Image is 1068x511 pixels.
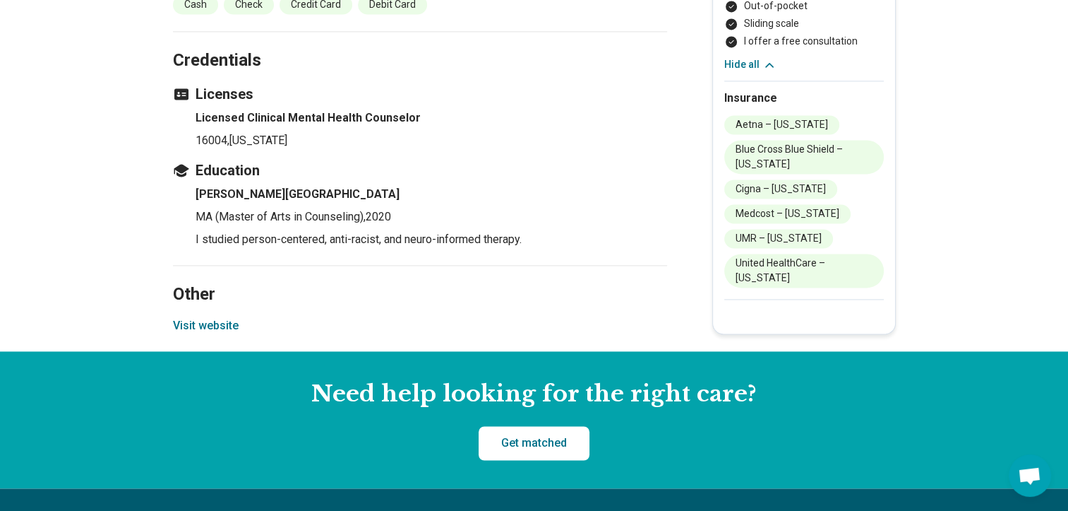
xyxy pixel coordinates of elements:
h2: Need help looking for the right care? [11,380,1057,409]
li: Cigna – [US_STATE] [724,180,837,199]
h4: Licensed Clinical Mental Health Counselor [196,110,667,127]
li: Blue Cross Blue Shield – [US_STATE] [724,140,884,174]
li: UMR – [US_STATE] [724,229,833,248]
h2: Credentials [173,15,667,73]
div: Open chat [1009,454,1051,497]
h4: [PERSON_NAME][GEOGRAPHIC_DATA] [196,186,667,203]
span: , [US_STATE] [227,134,287,147]
button: Visit website [173,317,239,334]
h2: Other [173,249,667,307]
p: 16004 [196,132,667,149]
button: Hide all [724,57,776,72]
li: Medcost – [US_STATE] [724,204,851,223]
p: MA (Master of Arts in Counseling) , 2020 [196,208,667,225]
p: I studied person-centered, anti-racist, and neuro-informed therapy. [196,231,667,248]
li: Aetna – [US_STATE] [724,115,839,134]
a: Get matched [479,426,589,460]
li: I offer a free consultation [724,34,884,49]
h3: Education [173,160,667,180]
h2: Insurance [724,90,884,107]
li: United HealthCare – [US_STATE] [724,254,884,288]
h3: Licenses [173,84,667,104]
li: Sliding scale [724,16,884,31]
